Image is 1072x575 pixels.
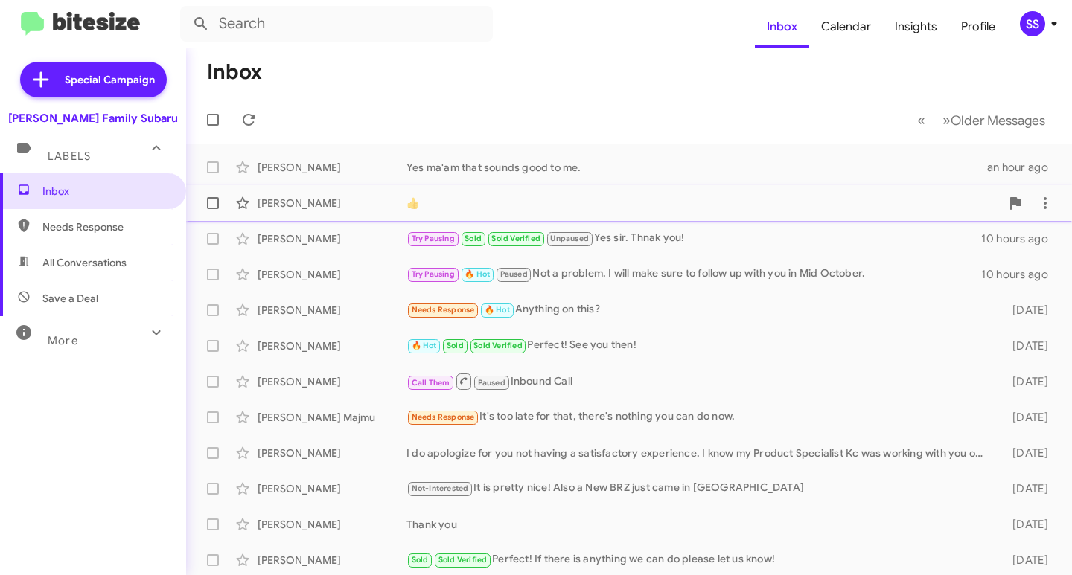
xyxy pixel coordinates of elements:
[412,484,469,493] span: Not-Interested
[207,60,262,84] h1: Inbox
[258,196,406,211] div: [PERSON_NAME]
[412,412,475,422] span: Needs Response
[42,291,98,306] span: Save a Deal
[465,234,482,243] span: Sold
[42,184,169,199] span: Inbox
[258,338,406,353] div: [PERSON_NAME]
[438,555,488,565] span: Sold Verified
[180,6,493,42] input: Search
[406,446,995,460] div: I do apologize for you not having a satisfactory experience. I know my Product Specialist Kc was ...
[406,160,987,175] div: Yes ma'am that sounds good to me.
[258,446,406,460] div: [PERSON_NAME]
[406,480,995,497] div: It is pretty nice! Also a New BRZ just came in [GEOGRAPHIC_DATA]
[412,234,455,243] span: Try Pausing
[755,5,809,48] a: Inbox
[258,481,406,496] div: [PERSON_NAME]
[809,5,883,48] a: Calendar
[491,234,540,243] span: Sold Verified
[48,334,78,347] span: More
[917,111,925,129] span: «
[412,555,429,565] span: Sold
[258,160,406,175] div: [PERSON_NAME]
[981,267,1060,282] div: 10 hours ago
[995,303,1060,318] div: [DATE]
[908,105,934,135] button: Previous
[42,219,169,234] span: Needs Response
[447,341,464,350] span: Sold
[465,269,490,279] span: 🔥 Hot
[412,269,455,279] span: Try Pausing
[258,553,406,568] div: [PERSON_NAME]
[987,160,1060,175] div: an hour ago
[406,266,981,283] div: Not a problem. I will make sure to follow up with you in Mid October.
[406,196,1001,211] div: 👍
[995,338,1060,353] div: [DATE]
[883,5,949,48] a: Insights
[500,269,528,279] span: Paused
[406,408,995,425] div: It's too late for that, there's nothing you can do now.
[951,112,1045,129] span: Older Messages
[8,111,178,126] div: [PERSON_NAME] Family Subaru
[478,378,505,388] span: Paused
[995,446,1060,460] div: [DATE]
[934,105,1054,135] button: Next
[473,341,523,350] span: Sold Verified
[550,234,589,243] span: Unpaused
[1020,11,1045,36] div: SS
[485,305,510,315] span: 🔥 Hot
[909,105,1054,135] nav: Page navigation example
[995,481,1060,496] div: [DATE]
[258,303,406,318] div: [PERSON_NAME]
[949,5,1007,48] a: Profile
[995,410,1060,425] div: [DATE]
[995,553,1060,568] div: [DATE]
[981,231,1060,246] div: 10 hours ago
[258,267,406,282] div: [PERSON_NAME]
[995,374,1060,389] div: [DATE]
[995,517,1060,532] div: [DATE]
[258,517,406,532] div: [PERSON_NAME]
[406,230,981,247] div: Yes sir. Thnak you!
[48,150,91,163] span: Labels
[412,341,437,350] span: 🔥 Hot
[258,410,406,425] div: [PERSON_NAME] Majmu
[942,111,951,129] span: »
[258,374,406,389] div: [PERSON_NAME]
[406,372,995,391] div: Inbound Call
[258,231,406,246] div: [PERSON_NAME]
[406,517,995,532] div: Thank you
[406,337,995,354] div: Perfect! See you then!
[42,255,127,270] span: All Conversations
[406,301,995,318] div: Anything on this?
[1007,11,1056,36] button: SS
[406,551,995,568] div: Perfect! If there is anything we can do please let us know!
[412,305,475,315] span: Needs Response
[20,62,167,97] a: Special Campaign
[65,72,155,87] span: Special Campaign
[412,378,450,388] span: Call Them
